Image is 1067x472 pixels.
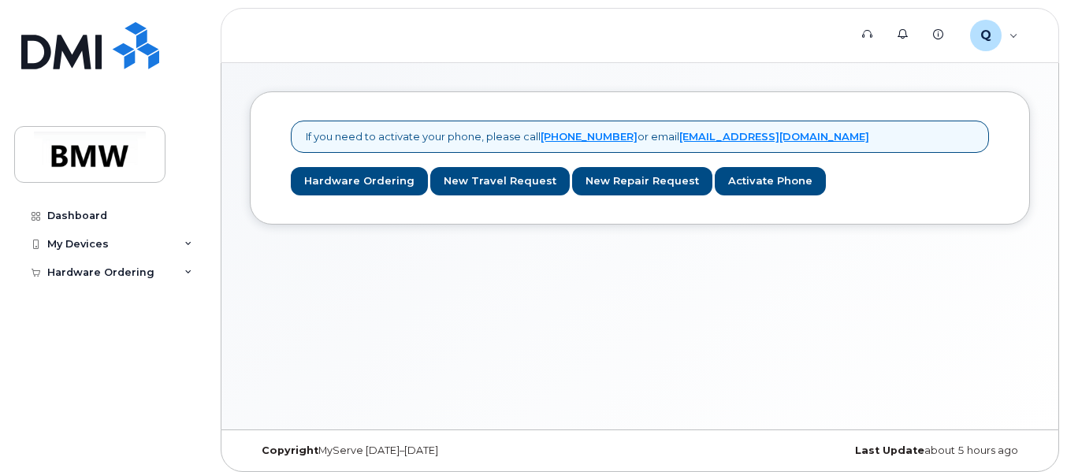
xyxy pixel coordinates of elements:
[855,444,924,456] strong: Last Update
[679,130,869,143] a: [EMAIL_ADDRESS][DOMAIN_NAME]
[572,167,712,196] a: New Repair Request
[715,167,826,196] a: Activate Phone
[291,167,428,196] a: Hardware Ordering
[262,444,318,456] strong: Copyright
[770,444,1030,457] div: about 5 hours ago
[306,129,869,144] p: If you need to activate your phone, please call or email
[541,130,638,143] a: [PHONE_NUMBER]
[250,444,510,457] div: MyServe [DATE]–[DATE]
[430,167,570,196] a: New Travel Request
